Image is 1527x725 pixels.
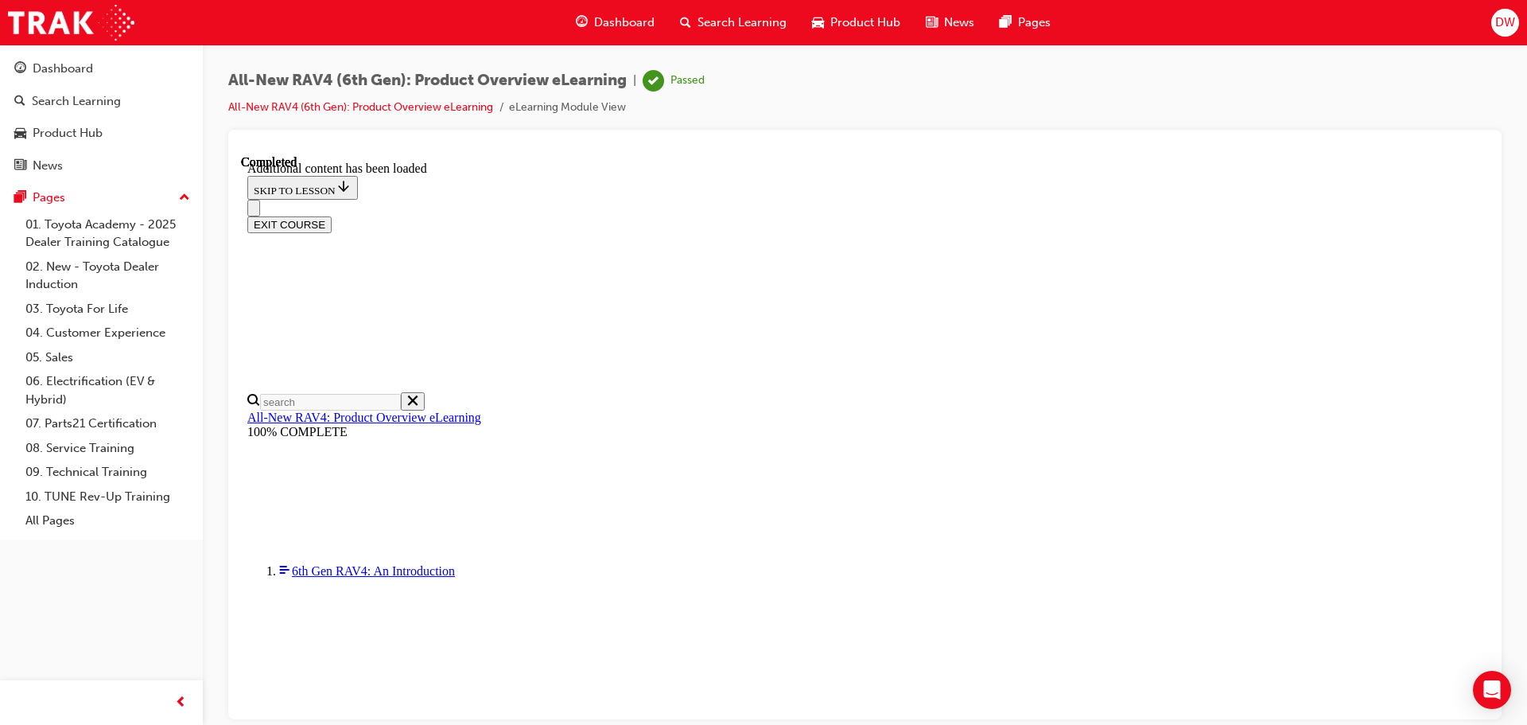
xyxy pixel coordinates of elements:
span: All-New RAV4 (6th Gen): Product Overview eLearning [228,72,627,90]
a: Product Hub [6,119,196,148]
button: Close search menu [160,237,184,255]
a: search-iconSearch Learning [667,6,799,39]
a: guage-iconDashboard [563,6,667,39]
a: News [6,151,196,181]
a: 10. TUNE Rev-Up Training [19,485,196,509]
span: pages-icon [1000,13,1012,33]
span: Dashboard [594,14,655,32]
span: News [944,14,974,32]
a: All-New RAV4: Product Overview eLearning [6,255,240,269]
a: All-New RAV4 (6th Gen): Product Overview eLearning [228,100,493,114]
span: Search Learning [697,14,787,32]
button: DashboardSearch LearningProduct HubNews [6,51,196,183]
a: news-iconNews [913,6,987,39]
a: All Pages [19,509,196,533]
span: learningRecordVerb_PASS-icon [643,70,664,92]
div: Pages [33,189,65,207]
button: EXIT COURSE [6,61,91,78]
img: Trak [8,5,134,41]
button: DW [1491,9,1519,37]
a: 08. Service Training [19,436,196,461]
button: SKIP TO LESSON [6,21,117,45]
li: eLearning Module View [509,99,626,117]
a: 04. Customer Experience [19,321,196,345]
div: Open Intercom Messenger [1473,671,1511,709]
a: 07. Parts21 Certification [19,411,196,436]
a: 05. Sales [19,345,196,370]
div: 100% COMPLETE [6,270,1241,284]
span: prev-icon [175,693,187,713]
span: news-icon [926,13,938,33]
input: Search [19,239,160,255]
div: Additional content has been loaded [6,6,1241,21]
span: search-icon [680,13,691,33]
a: Dashboard [6,54,196,84]
span: news-icon [14,159,26,173]
div: News [33,157,63,175]
span: DW [1495,14,1515,32]
span: guage-icon [14,62,26,76]
span: search-icon [14,95,25,109]
span: Pages [1018,14,1051,32]
div: Product Hub [33,124,103,142]
span: guage-icon [576,13,588,33]
span: Product Hub [830,14,900,32]
a: 06. Electrification (EV & Hybrid) [19,369,196,411]
span: pages-icon [14,191,26,205]
span: car-icon [812,13,824,33]
div: Passed [670,73,705,88]
button: Close navigation menu [6,45,19,61]
a: 01. Toyota Academy - 2025 Dealer Training Catalogue [19,212,196,255]
a: pages-iconPages [987,6,1063,39]
div: Search Learning [32,92,121,111]
a: 09. Technical Training [19,460,196,485]
span: SKIP TO LESSON [13,29,111,41]
a: 03. Toyota For Life [19,297,196,322]
button: Pages [6,183,196,212]
span: | [633,72,636,90]
span: car-icon [14,127,26,141]
a: Search Learning [6,87,196,116]
a: car-iconProduct Hub [799,6,913,39]
div: Dashboard [33,60,93,78]
a: 02. New - Toyota Dealer Induction [19,255,196,297]
span: up-icon [179,188,190,209]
